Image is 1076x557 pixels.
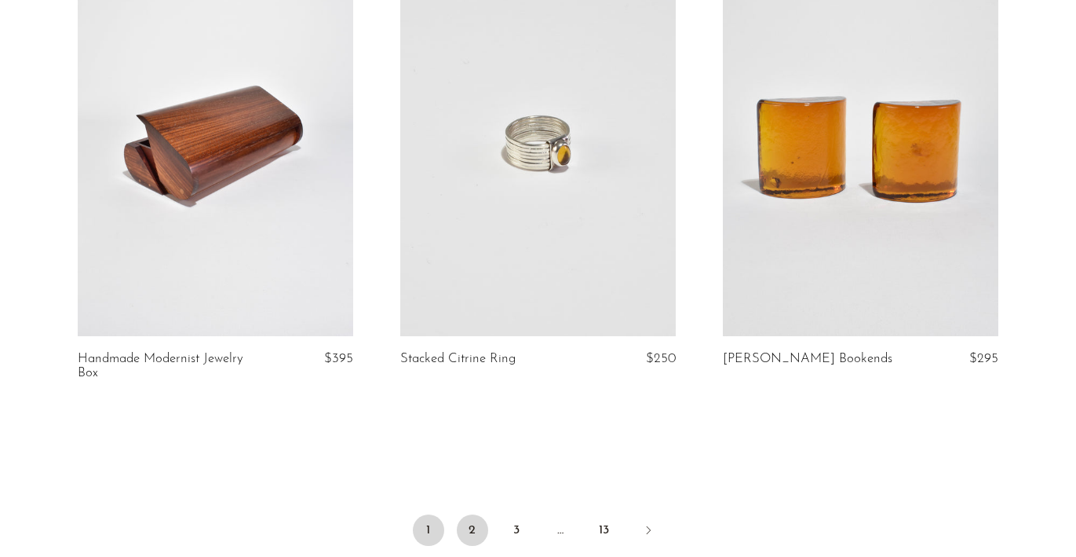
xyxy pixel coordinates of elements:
[457,515,488,546] a: 2
[413,515,444,546] span: 1
[501,515,532,546] a: 3
[589,515,620,546] a: 13
[723,352,892,366] a: [PERSON_NAME] Bookends
[78,352,261,381] a: Handmade Modernist Jewelry Box
[400,352,516,366] a: Stacked Citrine Ring
[969,352,998,365] span: $295
[646,352,676,365] span: $250
[324,352,353,365] span: $395
[633,515,664,549] a: Next
[545,515,576,546] span: …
